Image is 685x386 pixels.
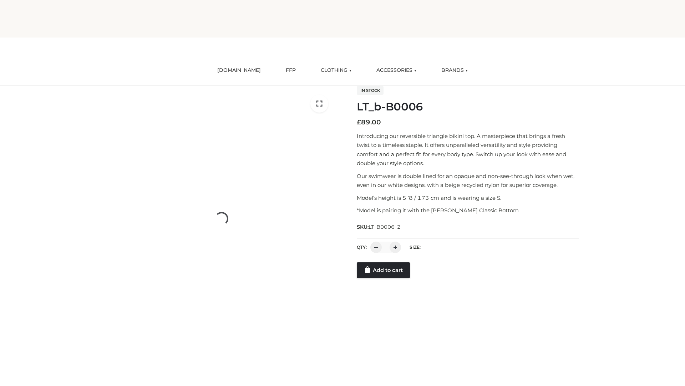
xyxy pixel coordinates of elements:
a: Add to cart [357,262,410,278]
a: ACCESSORIES [371,63,422,78]
span: SKU: [357,223,401,231]
span: £ [357,118,361,126]
p: *Model is pairing it with the [PERSON_NAME] Classic Bottom [357,206,579,215]
span: In stock [357,86,384,95]
bdi: 89.00 [357,118,381,126]
a: [DOMAIN_NAME] [212,63,266,78]
h1: LT_b-B0006 [357,100,579,113]
p: Model’s height is 5 ‘8 / 173 cm and is wearing a size S. [357,193,579,203]
p: Our swimwear is double lined for an opaque and non-see-through look when wet, even in our white d... [357,172,579,190]
a: CLOTHING [315,63,357,78]
p: Introducing our reversible triangle bikini top. A masterpiece that brings a fresh twist to a time... [357,132,579,168]
label: Size: [410,244,421,250]
a: FFP [280,63,301,78]
a: BRANDS [436,63,473,78]
span: LT_B0006_2 [369,224,401,230]
label: QTY: [357,244,367,250]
